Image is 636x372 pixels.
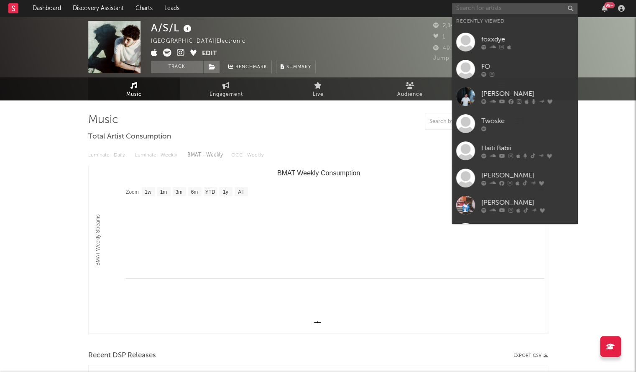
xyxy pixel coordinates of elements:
span: Jump Score: 70.3 [433,56,482,61]
div: [PERSON_NAME] [481,89,573,99]
text: BMAT Weekly Streams [95,214,101,266]
div: 99 + [604,2,615,8]
a: Engagement [180,77,272,100]
a: Live [272,77,364,100]
span: Engagement [209,90,243,100]
span: Total Artist Consumption [88,132,171,142]
a: Audience [364,77,456,100]
button: Track [151,61,203,73]
button: Export CSV [513,353,548,358]
text: 1w [145,189,151,195]
span: 1 [433,34,445,40]
text: YTD [205,189,215,195]
text: 1y [222,189,228,195]
div: Recently Viewed [456,16,573,26]
a: Benchmark [224,61,272,73]
a: [PERSON_NAME] [452,164,577,192]
div: A/S/L [151,21,194,35]
a: [PERSON_NAME] [452,83,577,110]
div: [GEOGRAPHIC_DATA] | Electronic [151,36,255,46]
button: 99+ [602,5,608,12]
button: Edit [202,49,217,59]
svg: BMAT Weekly Consumption [89,166,548,334]
span: Music [126,90,142,100]
span: Recent DSP Releases [88,351,156,361]
a: Twoske [452,110,577,137]
input: Search for artists [452,3,577,14]
a: Music [88,77,180,100]
a: [PERSON_NAME] [452,192,577,219]
input: Search by song name or URL [425,118,513,125]
div: [PERSON_NAME] [481,170,573,180]
span: Summary [286,65,311,69]
button: Summary [276,61,316,73]
div: Twoske [481,116,573,126]
div: FO [481,62,573,72]
text: All [238,189,243,195]
text: Zoom [126,189,139,195]
text: 3m [175,189,182,195]
div: foxxdye [481,34,573,44]
a: Haiti Babii [452,137,577,164]
div: [PERSON_NAME] [481,198,573,208]
span: 49,008 Monthly Listeners [433,46,514,51]
span: Benchmark [235,62,267,72]
a: FO [452,56,577,83]
div: Haiti Babii [481,143,573,153]
a: foxxdye [452,28,577,56]
span: Audience [397,90,423,100]
text: BMAT Weekly Consumption [277,169,360,177]
span: Live [313,90,324,100]
text: 6m [191,189,198,195]
text: 1m [160,189,167,195]
a: lil2posh [452,219,577,246]
span: 2,140 [433,23,458,28]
